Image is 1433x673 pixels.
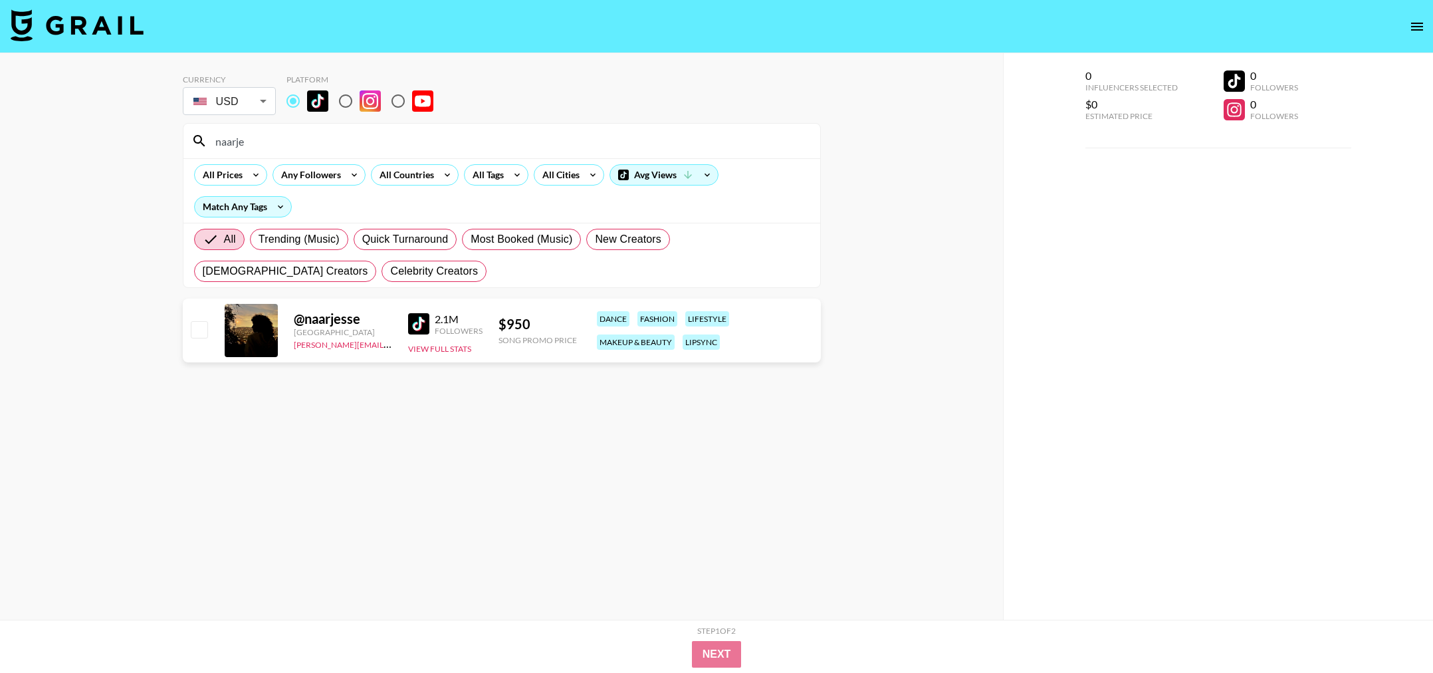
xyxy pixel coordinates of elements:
[203,263,368,279] span: [DEMOGRAPHIC_DATA] Creators
[195,197,291,217] div: Match Any Tags
[273,165,344,185] div: Any Followers
[597,335,675,350] div: makeup & beauty
[1085,82,1178,92] div: Influencers Selected
[1085,111,1178,121] div: Estimated Price
[224,231,236,247] span: All
[697,626,736,636] div: Step 1 of 2
[286,74,444,84] div: Platform
[294,311,392,327] div: @ naarjesse
[1404,13,1430,40] button: open drawer
[11,9,144,41] img: Grail Talent
[637,311,677,327] div: fashion
[685,311,729,327] div: lifestyle
[597,311,629,327] div: dance
[408,313,429,335] img: TikTok
[1250,98,1298,111] div: 0
[1250,111,1298,121] div: Followers
[1085,69,1178,82] div: 0
[683,335,720,350] div: lipsync
[692,641,742,668] button: Next
[294,327,392,337] div: [GEOGRAPHIC_DATA]
[435,326,483,336] div: Followers
[1250,82,1298,92] div: Followers
[595,231,661,247] span: New Creators
[435,313,483,326] div: 2.1M
[1085,98,1178,111] div: $0
[465,165,506,185] div: All Tags
[1250,69,1298,82] div: 0
[471,231,572,247] span: Most Booked (Music)
[534,165,582,185] div: All Cities
[362,231,449,247] span: Quick Turnaround
[610,165,718,185] div: Avg Views
[408,344,471,354] button: View Full Stats
[294,337,617,350] a: [PERSON_NAME][EMAIL_ADDRESS][PERSON_NAME][PERSON_NAME][DOMAIN_NAME]
[372,165,437,185] div: All Countries
[185,90,273,113] div: USD
[259,231,340,247] span: Trending (Music)
[412,90,433,112] img: YouTube
[498,316,577,333] div: $ 950
[183,74,276,84] div: Currency
[360,90,381,112] img: Instagram
[207,130,812,152] input: Search by User Name
[307,90,328,112] img: TikTok
[498,335,577,345] div: Song Promo Price
[1367,606,1417,657] iframe: Drift Widget Chat Controller
[390,263,478,279] span: Celebrity Creators
[195,165,245,185] div: All Prices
